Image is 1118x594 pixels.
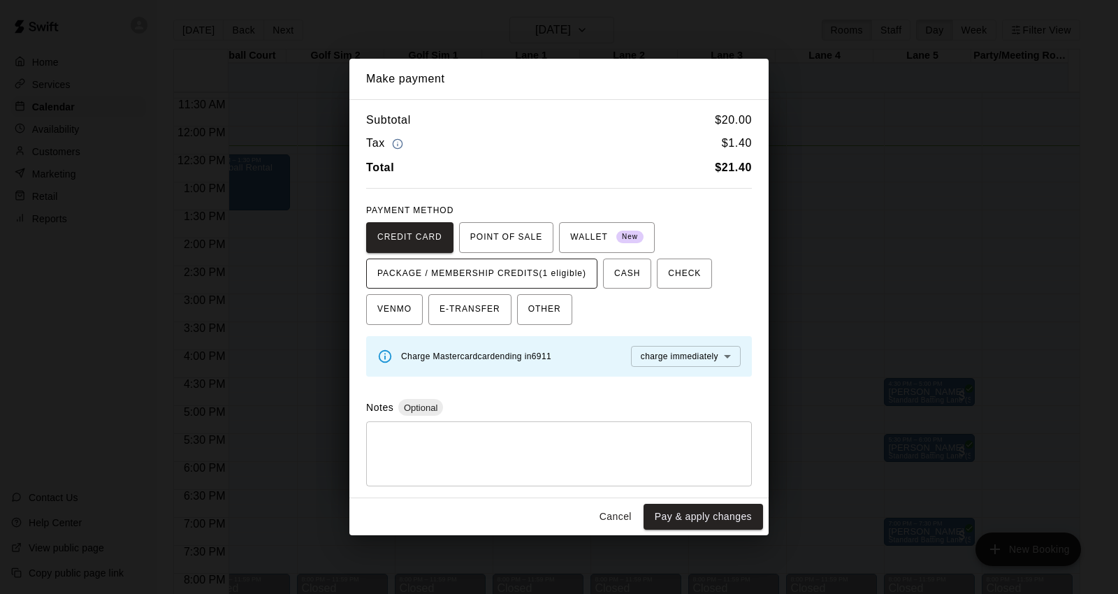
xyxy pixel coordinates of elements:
[570,226,644,249] span: WALLET
[470,226,542,249] span: POINT OF SALE
[377,226,442,249] span: CREDIT CARD
[366,134,407,153] h6: Tax
[366,402,393,413] label: Notes
[517,294,572,325] button: OTHER
[722,134,752,153] h6: $ 1.40
[559,222,655,253] button: WALLET New
[459,222,553,253] button: POINT OF SALE
[644,504,763,530] button: Pay & apply changes
[349,59,769,99] h2: Make payment
[398,403,443,413] span: Optional
[614,263,640,285] span: CASH
[428,294,511,325] button: E-TRANSFER
[440,298,500,321] span: E-TRANSFER
[366,161,394,173] b: Total
[668,263,701,285] span: CHECK
[715,161,752,173] b: $ 21.40
[366,205,453,215] span: PAYMENT METHOD
[616,228,644,247] span: New
[528,298,561,321] span: OTHER
[657,259,712,289] button: CHECK
[366,222,453,253] button: CREDIT CARD
[603,259,651,289] button: CASH
[366,259,597,289] button: PACKAGE / MEMBERSHIP CREDITS(1 eligible)
[377,263,586,285] span: PACKAGE / MEMBERSHIP CREDITS (1 eligible)
[593,504,638,530] button: Cancel
[641,352,718,361] span: charge immediately
[366,111,411,129] h6: Subtotal
[377,298,412,321] span: VENMO
[401,352,551,361] span: Charge Mastercard card ending in 6911
[715,111,752,129] h6: $ 20.00
[366,294,423,325] button: VENMO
